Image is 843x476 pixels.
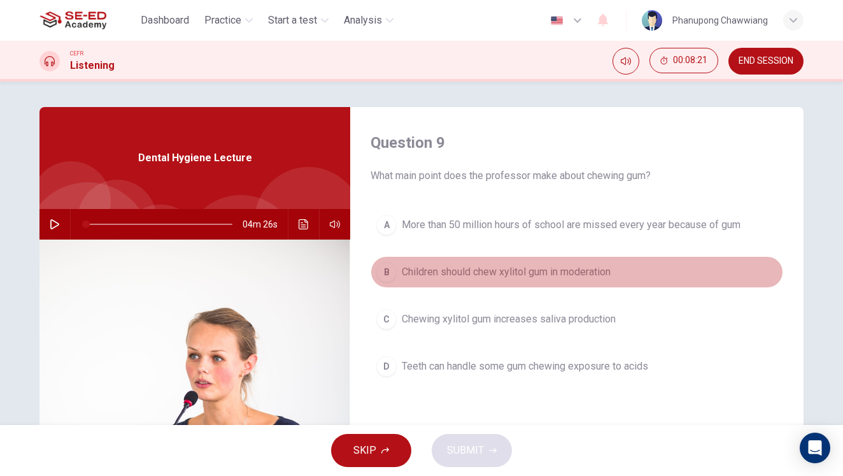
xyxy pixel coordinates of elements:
button: 00:08:21 [649,48,718,73]
h4: Question 9 [371,133,783,153]
span: Children should chew xylitol gum in moderation [402,264,611,280]
button: Click to see the audio transcription [294,209,314,240]
div: Hide [649,48,718,75]
h1: Listening [70,58,115,73]
div: Mute [613,48,639,75]
img: Profile picture [642,10,662,31]
span: Analysis [344,13,382,28]
span: Start a test [268,13,317,28]
span: More than 50 million hours of school are missed every year because of gum [402,217,740,233]
button: Start a test [263,9,334,32]
span: 00:08:21 [673,55,707,66]
div: Phanupong Chawwiang [672,13,768,28]
span: END SESSION [739,56,793,66]
button: SKIP [331,434,411,467]
span: Teeth can handle some gum chewing exposure to acids [402,359,648,374]
span: Chewing xylitol gum increases saliva production [402,312,616,327]
button: AMore than 50 million hours of school are missed every year because of gum [371,209,783,241]
a: SE-ED Academy logo [39,8,136,33]
img: SE-ED Academy logo [39,8,106,33]
span: What main point does the professor make about chewing gum? [371,168,783,184]
div: A [376,215,397,235]
span: SKIP [353,442,376,459]
div: Open Intercom Messenger [800,433,830,463]
div: D [376,356,397,377]
button: Dashboard [136,9,194,32]
div: C [376,309,397,329]
div: B [376,262,397,282]
button: BChildren should chew xylitol gum in moderation [371,256,783,288]
span: CEFR [70,49,83,58]
button: Practice [199,9,258,32]
span: Practice [204,13,241,28]
span: 04m 26s [243,209,288,240]
button: DTeeth can handle some gum chewing exposure to acids [371,350,783,382]
button: END SESSION [728,48,804,75]
span: Dashboard [141,13,189,28]
button: CChewing xylitol gum increases saliva production [371,303,783,335]
img: en [549,16,565,25]
button: Analysis [339,9,399,32]
span: Dental Hygiene Lecture [138,150,252,166]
